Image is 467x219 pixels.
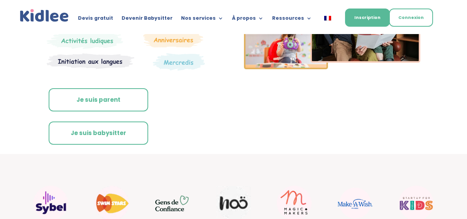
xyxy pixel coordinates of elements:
[19,8,70,24] a: Kidlee Logo
[389,9,433,27] a: Connexion
[155,195,190,211] img: GDC
[19,8,70,24] img: logo_kidlee_bleu
[338,188,372,219] img: Make a wish
[232,15,264,24] a: À propos
[49,88,148,111] a: Je suis parent
[47,53,134,69] img: Atelier thematique
[324,16,331,21] img: Français
[49,121,148,145] a: Je suis babysitter
[244,62,420,72] picture: Imgs-2
[272,15,312,24] a: Ressources
[345,9,390,27] a: Inscription
[181,15,223,24] a: Nos services
[78,15,113,24] a: Devis gratuit
[143,31,203,48] img: Anniversaire
[47,31,123,49] img: Mercredi
[153,53,205,71] img: Thematique
[122,15,173,24] a: Devenir Babysitter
